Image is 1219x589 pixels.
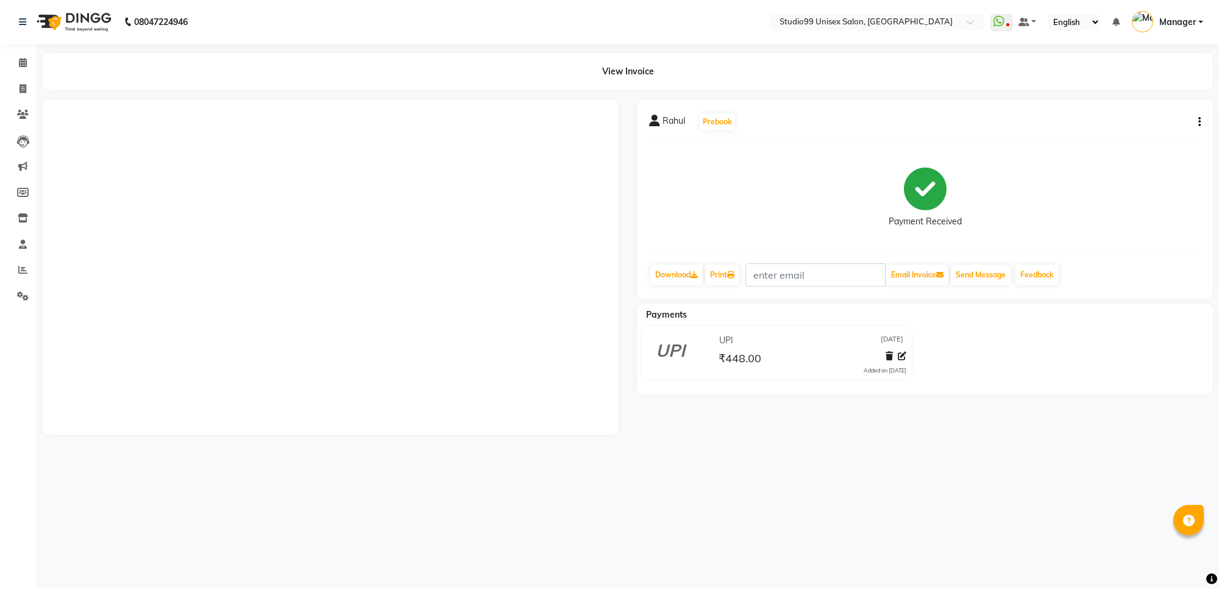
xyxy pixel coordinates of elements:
iframe: chat widget [1168,540,1207,577]
button: Prebook [700,113,735,130]
a: Download [650,265,703,285]
span: ₹448.00 [719,351,761,368]
span: [DATE] [881,334,903,347]
div: Payment Received [889,215,962,228]
span: Payments [646,309,687,320]
input: enter email [745,263,886,287]
span: Rahul [663,115,685,132]
button: Send Message [951,265,1011,285]
button: Email Invoice [886,265,948,285]
span: Manager [1159,16,1196,29]
div: Added on [DATE] [864,366,906,375]
img: Manager [1132,11,1153,32]
div: View Invoice [43,53,1213,90]
span: UPI [719,334,733,347]
b: 08047224946 [134,5,188,39]
a: Print [705,265,739,285]
img: logo [31,5,115,39]
a: Feedback [1015,265,1059,285]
